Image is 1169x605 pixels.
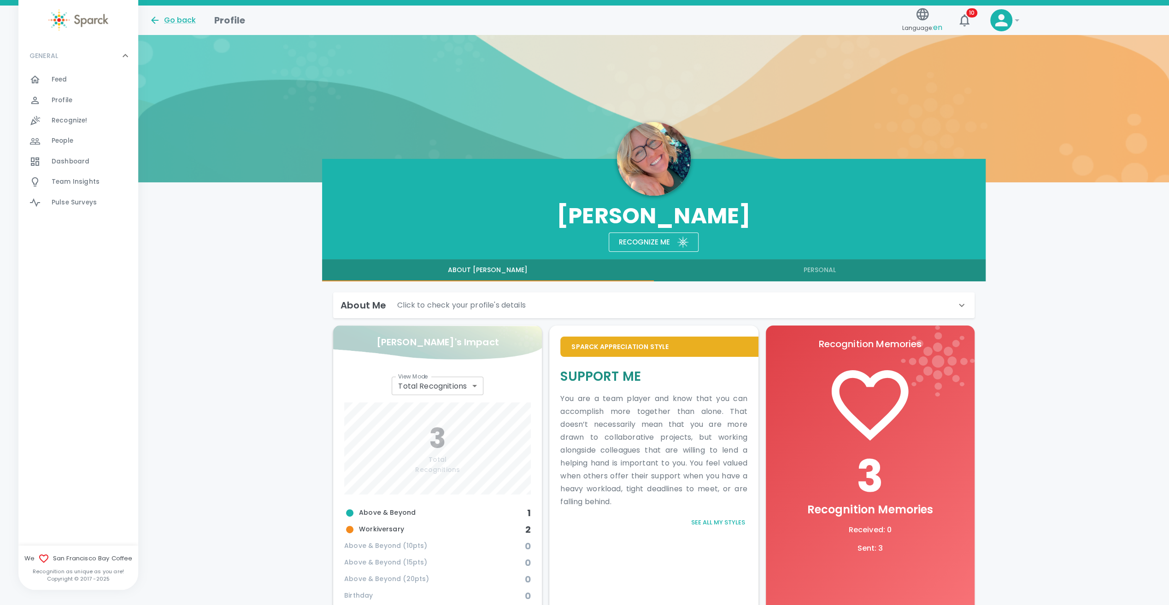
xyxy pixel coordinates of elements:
[344,541,525,551] span: Above & Beyond (10pts)
[18,90,138,111] a: Profile
[322,259,654,281] button: About [PERSON_NAME]
[214,13,245,28] h1: Profile
[18,111,138,131] a: Recognize!
[525,572,531,587] h6: 0
[344,591,525,601] span: Birthday
[376,335,499,349] p: [PERSON_NAME]'s Impact
[609,233,699,252] button: Recognize meSparck logo white
[341,298,386,313] h6: About Me
[18,70,138,90] a: Feed
[776,451,963,502] h1: 3
[149,15,196,26] button: Go back
[52,96,72,105] span: Profile
[776,543,963,554] p: Sent : 3
[52,75,67,84] span: Feed
[933,22,942,33] span: en
[52,136,73,145] span: People
[397,300,526,311] p: Click to check your profile's details
[953,9,975,31] button: 10
[344,507,527,518] span: Above & Beyond
[966,8,977,17] span: 10
[527,506,531,520] h6: 1
[18,9,138,31] a: Sparck logo
[525,555,531,570] h6: 0
[52,116,88,125] span: Recognize!
[899,4,946,37] button: Language:en
[560,368,747,385] h5: Support Me
[654,259,986,281] button: Personal
[52,198,97,207] span: Pulse Surveys
[18,151,138,172] a: Dashboard
[560,392,747,508] p: You are a team player and know that you can accomplish more together than alone. That doesn’t nec...
[52,177,100,186] span: Team Insights
[344,574,525,584] span: Above & Beyond (20pts)
[18,568,138,575] p: Recognition as unique as you are!
[322,203,986,229] h3: [PERSON_NAME]
[18,553,138,564] span: We San Francisco Bay Coffee
[18,42,138,70] div: GENERAL
[29,51,58,60] p: GENERAL
[571,342,747,351] p: Sparck Appreciation Style
[18,192,138,213] a: Pulse Surveys
[688,516,747,530] button: See all my styles
[344,558,525,568] span: Above & Beyond (15pts)
[525,539,531,553] h6: 0
[392,377,483,395] div: Total Recognitions
[525,588,531,603] h6: 0
[18,172,138,192] a: Team Insights
[900,326,974,396] img: logo
[48,9,108,31] img: Sparck logo
[18,131,138,151] a: People
[776,337,963,351] p: Recognition Memories
[807,502,933,517] span: Recognition Memories
[611,229,670,248] div: Recognize me
[52,157,89,166] span: Dashboard
[525,522,531,537] h6: 2
[18,575,138,582] p: Copyright © 2017 - 2025
[617,122,691,196] img: Picture of Emily Eaton
[776,524,963,535] p: Received : 0
[344,524,525,535] span: Workiversary
[333,292,975,318] div: About MeClick to check your profile's details
[322,259,986,281] div: full width tabs
[18,70,138,216] div: GENERAL
[398,372,428,380] label: View Mode
[677,237,688,248] img: Sparck logo white
[902,22,942,34] span: Language:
